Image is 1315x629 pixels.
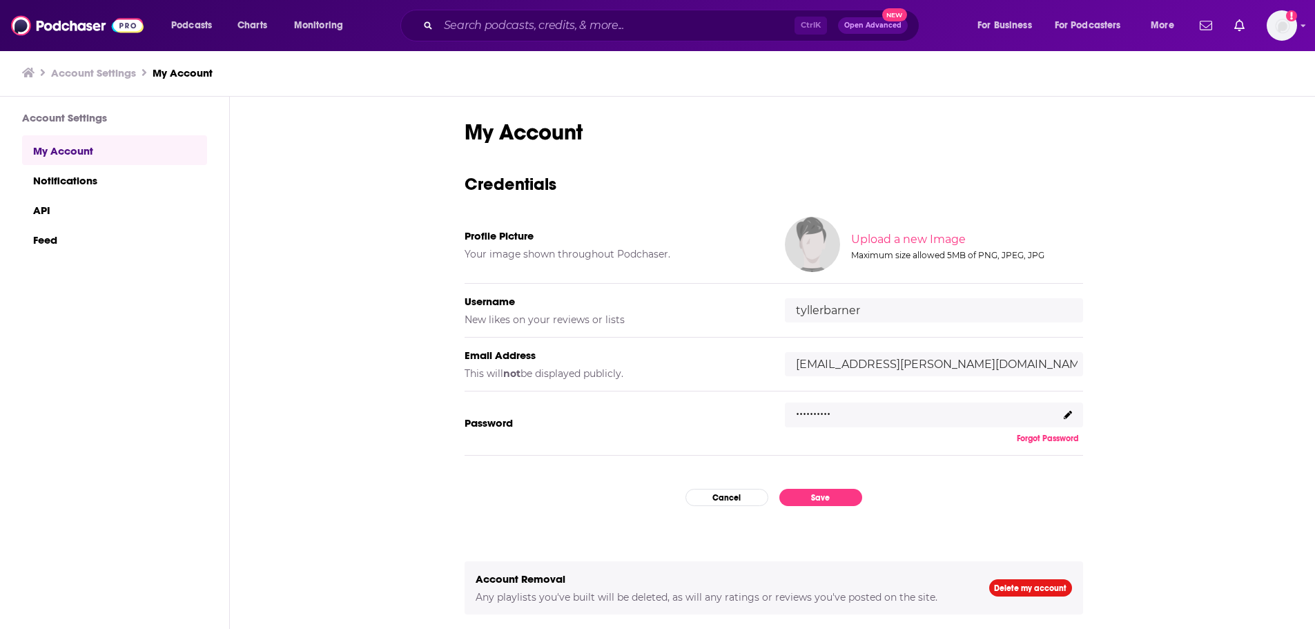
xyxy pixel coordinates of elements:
h1: My Account [465,119,1083,146]
h3: Account Settings [22,111,207,124]
span: Logged in as tyllerbarner [1267,10,1297,41]
button: open menu [1141,14,1191,37]
img: Your profile image [785,217,840,272]
input: email [785,352,1083,376]
b: not [503,367,520,380]
p: .......... [796,399,830,419]
img: User Profile [1267,10,1297,41]
a: My Account [22,135,207,165]
button: Forgot Password [1013,433,1083,444]
a: My Account [153,66,213,79]
span: For Business [977,16,1032,35]
a: Notifications [22,165,207,195]
a: Charts [228,14,275,37]
h5: This will be displayed publicly. [465,367,763,380]
span: Podcasts [171,16,212,35]
svg: Add a profile image [1286,10,1297,21]
span: More [1151,16,1174,35]
button: Save [779,489,862,506]
a: API [22,195,207,224]
h5: Your image shown throughout Podchaser. [465,248,763,260]
button: Show profile menu [1267,10,1297,41]
span: Monitoring [294,16,343,35]
button: open menu [968,14,1049,37]
h5: Profile Picture [465,229,763,242]
button: open menu [284,14,361,37]
h5: Account Removal [476,572,967,586]
input: username [785,298,1083,322]
button: open menu [1046,14,1141,37]
button: Cancel [685,489,768,506]
a: Feed [22,224,207,254]
a: Show notifications dropdown [1229,14,1250,37]
a: Show notifications dropdown [1194,14,1218,37]
span: Charts [237,16,267,35]
span: Ctrl K [795,17,827,35]
span: Open Advanced [844,22,902,29]
a: Account Settings [51,66,136,79]
h5: New likes on your reviews or lists [465,313,763,326]
button: Open AdvancedNew [838,17,908,34]
h3: Credentials [465,173,1083,195]
span: New [882,8,907,21]
input: Search podcasts, credits, & more... [438,14,795,37]
div: Search podcasts, credits, & more... [413,10,933,41]
h5: Email Address [465,349,763,362]
button: open menu [162,14,230,37]
h5: Username [465,295,763,308]
h5: Any playlists you've built will be deleted, as will any ratings or reviews you've posted on the s... [476,591,967,603]
h5: Password [465,416,763,429]
img: Podchaser - Follow, Share and Rate Podcasts [11,12,144,39]
span: For Podcasters [1055,16,1121,35]
div: Maximum size allowed 5MB of PNG, JPEG, JPG [851,250,1080,260]
a: Delete my account [989,579,1072,597]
